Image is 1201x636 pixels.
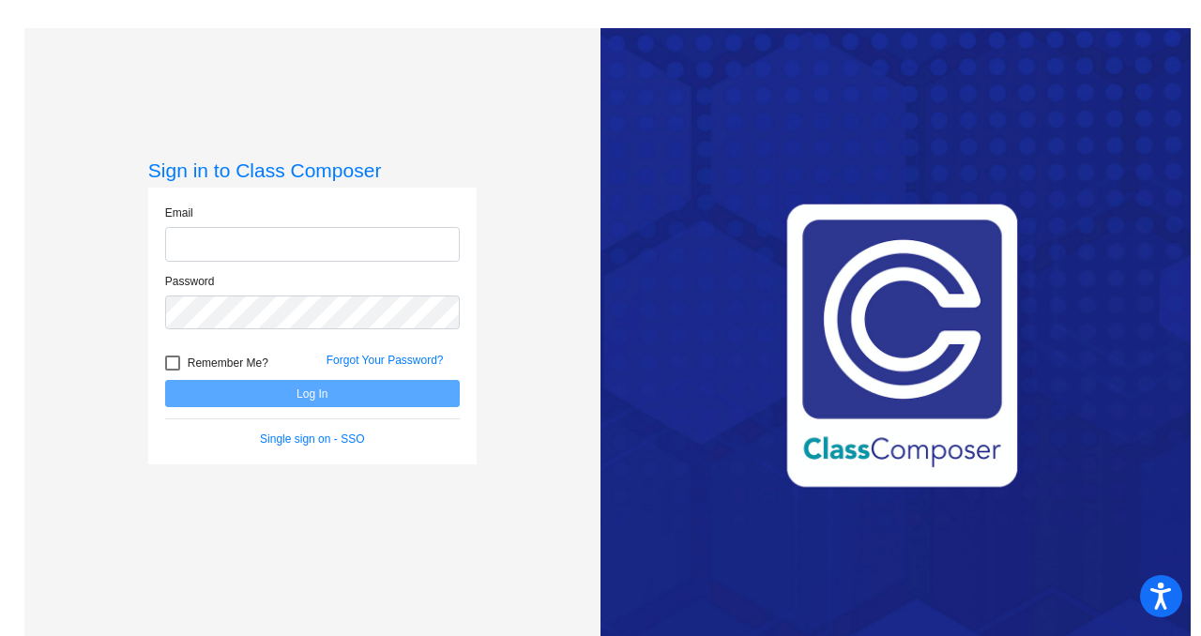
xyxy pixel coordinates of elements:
button: Log In [165,380,460,407]
label: Password [165,273,215,290]
h3: Sign in to Class Composer [148,159,477,182]
a: Forgot Your Password? [327,354,444,367]
a: Single sign on - SSO [260,432,364,446]
span: Remember Me? [188,352,268,374]
label: Email [165,204,193,221]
